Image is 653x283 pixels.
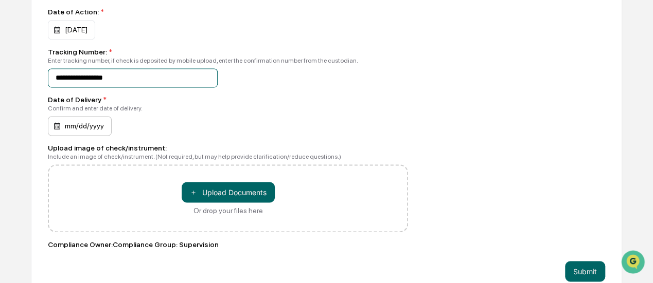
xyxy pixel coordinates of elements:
div: Confirm and enter date of delivery. [48,105,202,112]
a: 🔎Data Lookup [6,144,69,163]
span: Attestations [85,129,128,139]
div: Tracking Number: [48,48,408,56]
div: Enter tracking number, if check is deposited by mobile upload, enter the confirmation number from... [48,57,408,64]
img: 1746055101610-c473b297-6a78-478c-a979-82029cc54cd1 [10,78,29,97]
button: Or drop your files here [182,182,275,202]
span: ＋ [190,187,197,197]
div: Compliance Owner : Compliance Group: Supervision [48,240,408,249]
button: Start new chat [175,81,187,93]
div: 🔎 [10,149,19,158]
div: 🖐️ [10,130,19,138]
div: mm/dd/yyyy [48,116,112,136]
div: Or drop your files here [193,206,263,215]
a: 🗄️Attestations [70,125,132,143]
div: 🗄️ [75,130,83,138]
iframe: Open customer support [620,249,648,277]
span: Data Lookup [21,148,65,159]
button: Submit [565,261,605,281]
span: Pylon [102,174,125,181]
a: Powered byPylon [73,173,125,181]
div: [DATE] [48,20,95,40]
div: Date of Action: [48,8,202,16]
div: Start new chat [35,78,169,88]
div: Upload image of check/instrument: [48,144,408,152]
a: 🖐️Preclearance [6,125,70,143]
div: Include an image of check/instrument. (Not required, but may help provide clarification/reduce qu... [48,153,408,160]
div: Date of Delivery [48,96,202,104]
div: We're available if you need us! [35,88,130,97]
p: How can we help? [10,21,187,37]
input: Clear [27,46,170,57]
span: Preclearance [21,129,66,139]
